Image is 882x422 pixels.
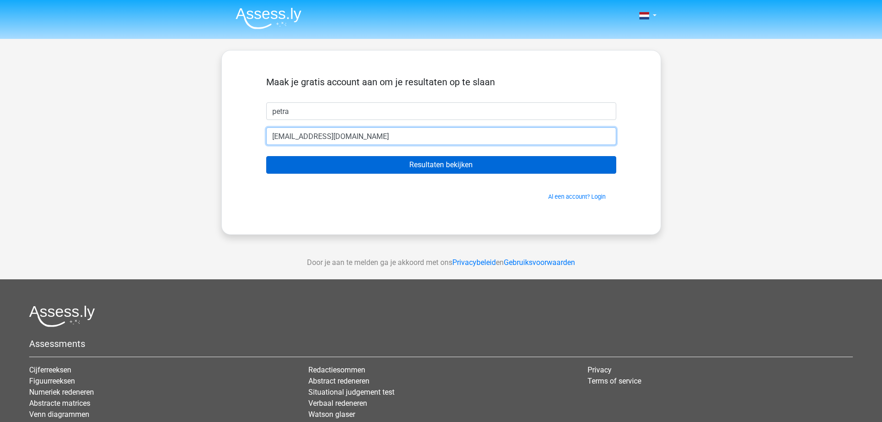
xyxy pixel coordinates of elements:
h5: Maak je gratis account aan om je resultaten op te slaan [266,76,616,88]
img: Assessly [236,7,301,29]
a: Privacybeleid [452,258,496,267]
a: Verbaal redeneren [308,399,367,408]
a: Abstracte matrices [29,399,90,408]
a: Redactiesommen [308,365,365,374]
a: Watson glaser [308,410,355,419]
input: Resultaten bekijken [266,156,616,174]
a: Venn diagrammen [29,410,89,419]
a: Cijferreeksen [29,365,71,374]
a: Situational judgement test [308,388,394,397]
input: Email [266,127,616,145]
a: Al een account? Login [548,193,606,200]
a: Gebruiksvoorwaarden [504,258,575,267]
input: Voornaam [266,102,616,120]
img: Assessly logo [29,305,95,327]
a: Numeriek redeneren [29,388,94,397]
a: Figuurreeksen [29,377,75,385]
a: Abstract redeneren [308,377,369,385]
a: Privacy [588,365,612,374]
a: Terms of service [588,377,641,385]
h5: Assessments [29,338,853,349]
